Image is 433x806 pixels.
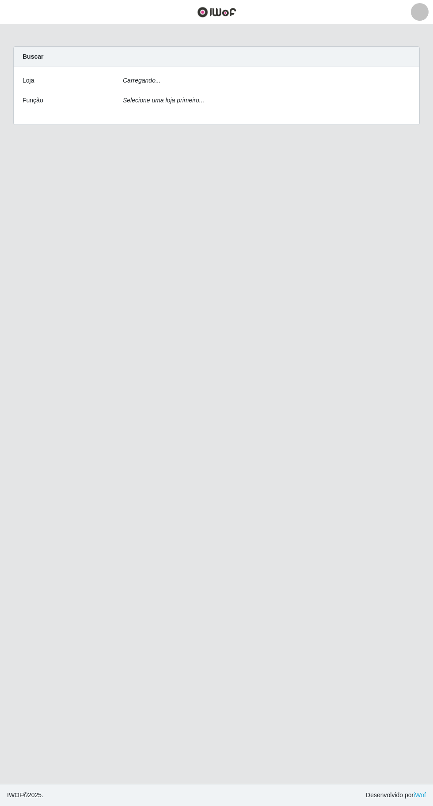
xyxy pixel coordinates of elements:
[7,791,23,798] span: IWOF
[197,7,236,18] img: CoreUI Logo
[366,791,426,800] span: Desenvolvido por
[414,791,426,798] a: iWof
[23,76,34,85] label: Loja
[123,77,161,84] i: Carregando...
[123,97,204,104] i: Selecione uma loja primeiro...
[23,96,43,105] label: Função
[7,791,43,800] span: © 2025 .
[23,53,43,60] strong: Buscar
